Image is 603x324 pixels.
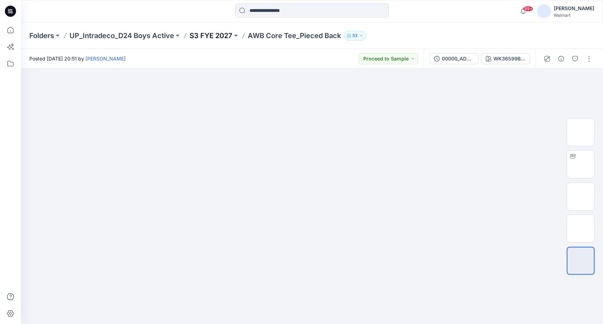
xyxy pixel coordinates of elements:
span: Posted [DATE] 20:51 by [29,55,126,62]
button: Details [556,53,567,64]
div: Walmart [554,13,594,18]
a: Folders [29,31,54,41]
span: 99+ [523,6,533,12]
button: 00000_ADM_AWB Core Tee_Pieced Back [430,53,478,64]
a: [PERSON_NAME] [85,56,126,62]
a: S3 FYE 2027 [189,31,232,41]
div: [PERSON_NAME] [554,4,594,13]
p: 53 [352,32,358,39]
button: WK36599BG NitroZone_Rich Black [481,53,530,64]
button: 53 [344,31,366,41]
div: WK36599BG NitroZone_Rich Black [493,55,526,63]
p: AWB Core Tee_Pieced Back [248,31,341,41]
a: UP_Intradeco_D24 Boys Active [69,31,174,41]
div: 00000_ADM_AWB Core Tee_Pieced Back [442,55,474,63]
img: avatar [537,4,551,18]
